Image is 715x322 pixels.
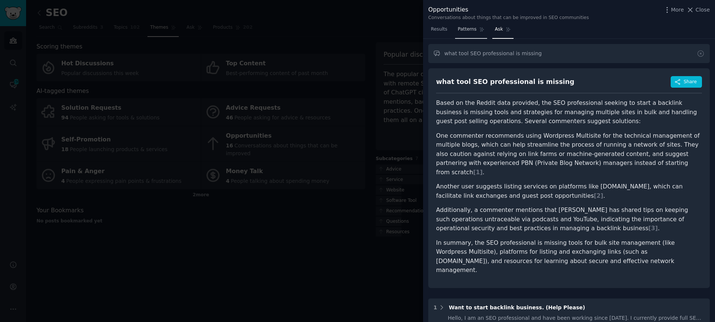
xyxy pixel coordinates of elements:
[495,26,503,33] span: Ask
[449,304,585,310] span: Want to start backlink business. (Help Please)
[448,314,705,322] div: Hello, I am an SEO professional and have been working since [DATE]. I currently provide full SEO ...
[436,182,702,200] li: Another user suggests listing services on platforms like [DOMAIN_NAME], which can facilitate link...
[428,5,589,15] div: Opportunities
[431,26,447,33] span: Results
[433,304,437,312] div: 1
[648,225,658,232] span: [ 3 ]
[436,77,574,87] div: what tool SEO professional is missing
[663,6,684,14] button: More
[594,192,603,199] span: [ 2 ]
[436,131,702,177] li: One commenter recommends using Wordpress Multisite for the technical management of multiple blogs...
[436,206,702,233] li: Additionally, a commenter mentions that [PERSON_NAME] has shared tips on keeping such operations ...
[473,169,482,176] span: [ 1 ]
[458,26,476,33] span: Patterns
[428,15,589,21] div: Conversations about things that can be improved in SEO communities
[455,24,487,39] a: Patterns
[684,79,697,85] span: Share
[696,6,710,14] span: Close
[686,6,710,14] button: Close
[436,99,702,126] p: Based on the Reddit data provided, the SEO professional seeking to start a backlink business is m...
[428,44,710,63] input: Ask a question about Opportunities in this audience...
[671,6,684,14] span: More
[428,24,450,39] a: Results
[436,238,702,275] p: In summary, the SEO professional is missing tools for bulk site management (like Wordpress Multis...
[492,24,514,39] a: Ask
[671,76,702,88] button: Share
